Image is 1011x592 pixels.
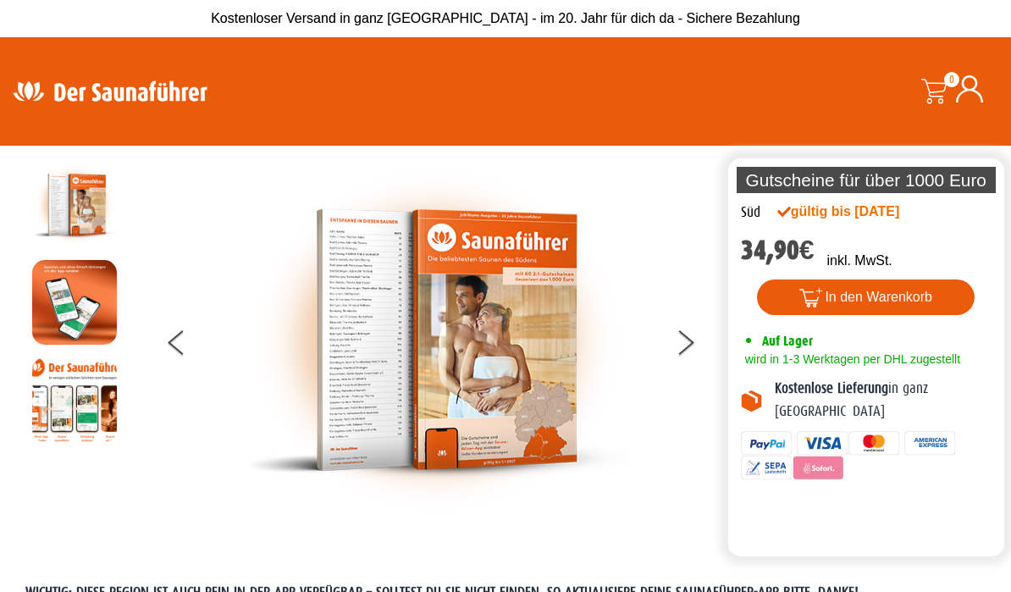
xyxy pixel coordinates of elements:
img: der-saunafuehrer-2025-sued [246,163,627,517]
div: Süd [741,202,760,224]
img: der-saunafuehrer-2025-sued [32,163,117,247]
bdi: 34,90 [741,235,815,266]
p: Gutscheine für über 1000 Euro [737,167,996,193]
button: In den Warenkorb [757,279,975,315]
span: Auf Lager [762,333,813,349]
img: MOCKUP-iPhone_regional [32,260,117,345]
b: Kostenlose Lieferung [775,380,888,396]
span: € [799,235,815,266]
div: gültig bis [DATE] [777,202,936,222]
span: Kostenloser Versand in ganz [GEOGRAPHIC_DATA] - im 20. Jahr für dich da - Sichere Bezahlung [211,11,800,25]
p: inkl. MwSt. [826,251,892,271]
img: Anleitung7tn [32,357,117,442]
span: wird in 1-3 Werktagen per DHL zugestellt [741,352,960,366]
p: in ganz [GEOGRAPHIC_DATA] [775,378,992,423]
span: 0 [944,72,959,87]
